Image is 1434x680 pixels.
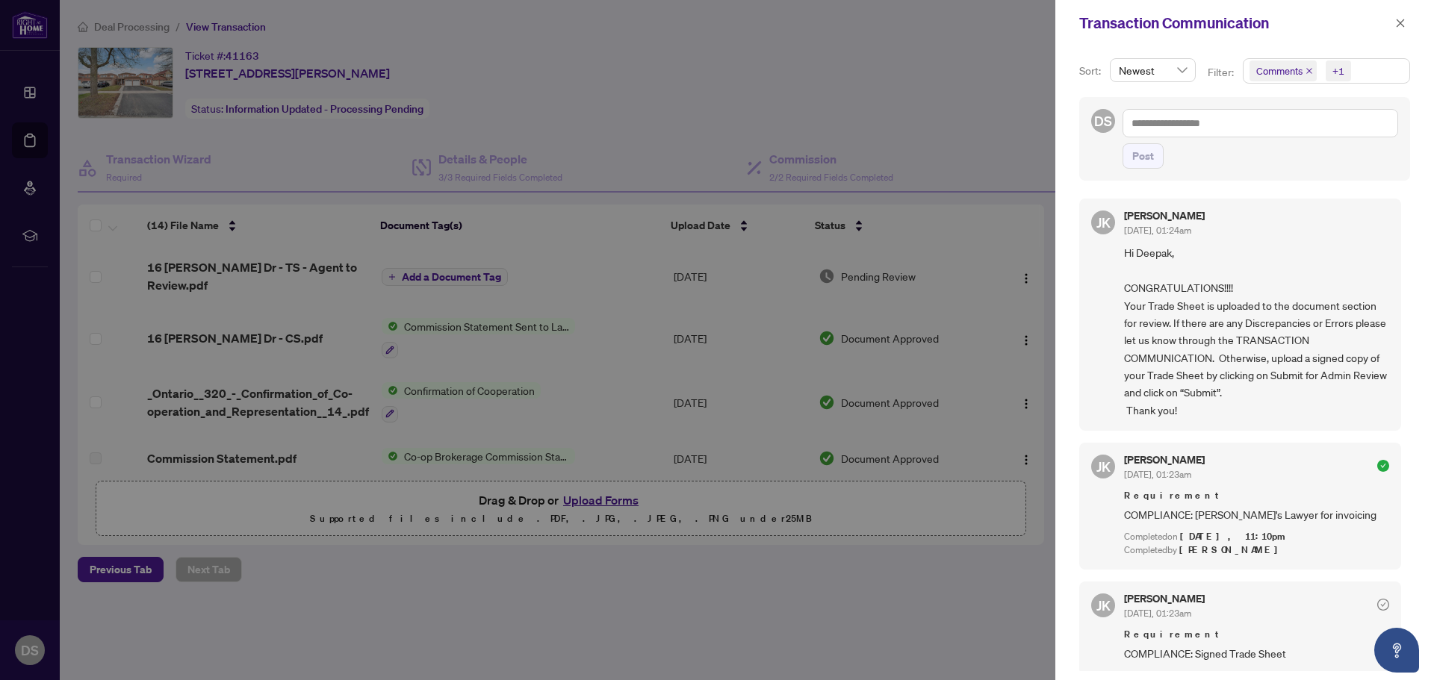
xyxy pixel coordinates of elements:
[1395,18,1406,28] span: close
[1124,627,1389,642] span: Requirement
[1079,12,1391,34] div: Transaction Communication
[1096,212,1111,233] span: JK
[1096,456,1111,477] span: JK
[1124,488,1389,503] span: Requirement
[1332,63,1344,78] div: +1
[1123,143,1164,169] button: Post
[1374,628,1419,673] button: Open asap
[1124,506,1389,523] span: COMPLIANCE: [PERSON_NAME]'s Lawyer for invoicing
[1119,59,1187,81] span: Newest
[1256,63,1303,78] span: Comments
[1124,225,1191,236] span: [DATE], 01:24am
[1094,110,1112,131] span: DS
[1124,543,1389,558] div: Completed by
[1208,64,1236,81] p: Filter:
[1306,67,1313,75] span: close
[1179,543,1286,556] span: [PERSON_NAME]
[1377,460,1389,472] span: check-circle
[1079,63,1104,79] p: Sort:
[1124,530,1389,544] div: Completed on
[1096,595,1111,616] span: JK
[1124,469,1191,480] span: [DATE], 01:23am
[1377,599,1389,611] span: check-circle
[1124,455,1205,465] h5: [PERSON_NAME]
[1124,608,1191,619] span: [DATE], 01:23am
[1180,530,1288,543] span: [DATE], 11:10pm
[1124,593,1205,604] h5: [PERSON_NAME]
[1250,60,1317,81] span: Comments
[1124,244,1389,419] span: Hi Deepak, CONGRATULATIONS!!!! Your Trade Sheet is uploaded to the document section for review. I...
[1124,210,1205,221] h5: [PERSON_NAME]
[1124,645,1389,662] span: COMPLIANCE: Signed Trade Sheet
